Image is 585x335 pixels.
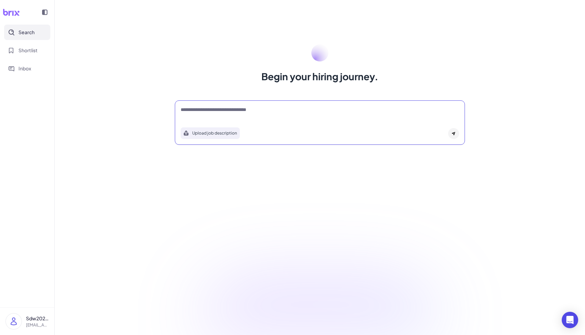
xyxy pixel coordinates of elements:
[18,47,38,54] span: Shortlist
[18,65,31,72] span: Inbox
[18,29,35,36] span: Search
[26,322,49,328] p: [EMAIL_ADDRESS][DOMAIN_NAME]
[6,313,22,329] img: user_logo.png
[4,43,50,58] button: Shortlist
[261,70,378,83] h1: Begin your hiring journey.
[26,315,49,322] p: Sdw2023bs!
[4,61,50,76] button: Inbox
[4,25,50,40] button: Search
[562,312,578,328] div: Open Intercom Messenger
[181,127,240,139] button: Search using job description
